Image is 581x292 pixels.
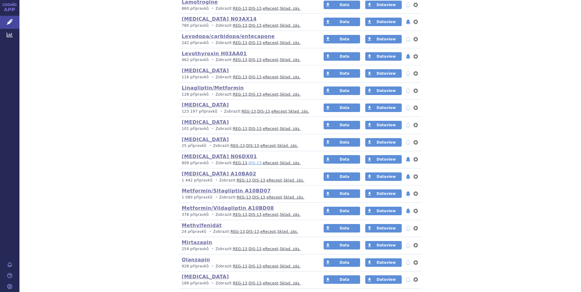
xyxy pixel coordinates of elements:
i: • [210,281,215,286]
a: Dataview [365,172,402,181]
a: eRecept [263,75,279,79]
a: Sklad. zás. [280,58,301,62]
button: notifikace [405,173,411,180]
a: Sklad. zás. [280,212,301,217]
button: notifikace [405,1,411,8]
span: Dataview [376,140,396,144]
a: Data [324,155,360,164]
a: Sklad. zás. [280,6,301,11]
a: REG-13 [233,247,247,251]
a: Dataview [365,18,402,26]
a: Data [324,121,360,129]
span: 24 přípravků [182,229,206,234]
a: Data [324,1,360,9]
p: Zobrazit: , , , [182,246,312,252]
a: Dataview [365,275,402,284]
a: DIS-13 [249,247,261,251]
span: Dataview [376,260,396,265]
a: Sklad. zás. [280,41,301,45]
span: Dataview [376,20,396,24]
a: Sklad. zás. [280,247,301,251]
span: Data [340,37,349,41]
a: REG-13 [233,41,247,45]
p: Zobrazit: , , , [182,143,312,148]
a: DIS-13 [252,178,265,182]
a: REG-13 [233,92,247,97]
p: Zobrazit: , , , [182,92,312,97]
a: Data [324,275,360,284]
span: Dataview [376,175,396,179]
span: 128 přípravků [182,92,209,97]
p: Zobrazit: , , , [182,264,312,269]
p: Zobrazit: , , , [182,6,312,11]
p: Zobrazit: , , , [182,195,312,200]
a: Sklad. zás. [280,23,301,28]
a: Sklad. zás. [284,195,304,199]
a: eRecept [263,92,279,97]
span: 189 přípravků [182,281,209,285]
span: Dataview [376,243,396,247]
button: nastavení [413,87,419,94]
span: Dataview [376,277,396,282]
a: [MEDICAL_DATA] [182,137,229,142]
span: Data [340,209,349,213]
a: Dataview [365,35,402,43]
p: Zobrazit: , , , [182,126,312,131]
p: Zobrazit: , , , [182,40,312,46]
p: Zobrazit: , , , [182,75,312,80]
a: Metformin/Vildagliptin A10BD08 [182,205,274,211]
p: Zobrazit: , , , [182,57,312,63]
a: Data [324,52,360,61]
a: eRecept [263,41,279,45]
a: Dataview [365,138,402,147]
span: Dataview [376,106,396,110]
a: Sklad. zás. [288,109,309,114]
a: DIS-13 [246,229,259,234]
a: REG-13 [233,161,247,165]
a: eRecept [263,23,279,28]
p: Zobrazit: , , , [182,212,312,217]
span: Dataview [376,54,396,59]
p: Zobrazit: , , , [182,161,312,166]
a: Sklad. zás. [280,75,301,79]
span: Data [340,71,349,76]
span: Data [340,226,349,230]
button: nastavení [413,207,419,215]
button: nastavení [413,139,419,146]
span: Data [340,140,349,144]
i: • [219,109,224,114]
span: Data [340,89,349,93]
a: [MEDICAL_DATA] [182,119,229,125]
button: notifikace [405,225,411,232]
a: Data [324,224,360,233]
button: nastavení [413,242,419,249]
p: Zobrazit: , , , [182,178,312,183]
a: Dataview [365,207,402,215]
a: eRecept [263,127,279,131]
a: Data [324,172,360,181]
a: Data [324,138,360,147]
a: eRecept [260,229,276,234]
button: notifikace [405,139,411,146]
span: 378 přípravků [182,212,209,217]
a: Data [324,258,360,267]
p: Zobrazit: , , , [182,23,312,28]
a: Dataview [365,69,402,78]
button: nastavení [413,53,419,60]
a: REG-13 [233,264,247,268]
a: Sklad. zás. [280,281,301,285]
a: Dataview [365,155,402,164]
a: eRecept [263,264,279,268]
a: Dataview [365,224,402,233]
a: Dataview [365,87,402,95]
a: eRecept [263,212,279,217]
a: Sklad. zás. [277,229,298,234]
span: 860 přípravků [182,6,209,11]
i: • [208,143,213,148]
button: notifikace [405,190,411,197]
span: 25 přípravků [182,144,206,148]
span: Data [340,192,349,196]
i: • [214,178,219,183]
span: Dataview [376,89,396,93]
button: nastavení [413,190,419,197]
